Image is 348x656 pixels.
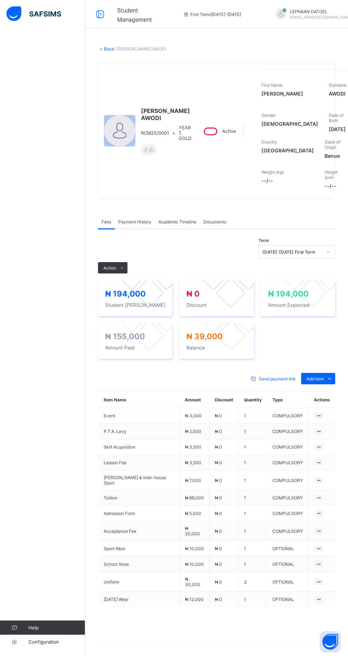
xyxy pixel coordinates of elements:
[267,408,309,424] td: COMPULSORY
[105,289,146,298] span: ₦ 194,000
[267,592,309,607] td: OPTIONAL
[329,113,343,123] span: Date of Birth
[185,576,200,587] span: ₦ 30,000
[268,289,309,298] span: ₦ 194,000
[215,528,222,534] span: ₦ 0
[261,139,277,145] span: Country
[239,392,267,408] th: Quantity
[267,521,309,541] td: COMPULSORY
[104,579,174,585] span: Uniform
[261,91,318,97] span: [PERSON_NAME]
[267,506,309,521] td: COMPULSORY
[104,429,174,434] span: P.T.A. Levy
[185,597,203,602] span: ₦ 12,000
[104,413,174,418] span: Event
[105,302,165,308] span: Student [PERSON_NAME]
[325,183,341,189] span: --/--
[239,408,267,424] td: 1
[158,219,196,224] span: Academic Timeline
[105,332,145,341] span: ₦ 155,000
[239,471,267,490] td: 1
[267,490,309,506] td: COMPULSORY
[114,46,166,51] span: / [PERSON_NAME] AWODI
[329,82,347,88] span: Surname
[28,639,85,645] span: Configuration
[239,455,267,471] td: 1
[239,521,267,541] td: 1
[118,219,151,224] span: Payment History
[185,546,204,551] span: ₦ 10,000
[268,302,328,308] span: Amount Expected
[261,121,318,127] span: [DEMOGRAPHIC_DATA]
[104,475,174,486] span: [PERSON_NAME] & Inter-house Sport
[215,495,222,500] span: ₦ 0
[261,178,314,184] span: --/--
[261,147,314,153] span: [GEOGRAPHIC_DATA]
[179,125,191,141] span: YEAR 7, GOLD
[186,332,223,341] span: ₦ 39,000
[185,478,201,483] span: ₦ 7,000
[104,528,174,534] span: Acceptance Fee
[179,392,210,408] th: Amount
[186,289,200,298] span: ₦ 0
[141,125,191,141] div: •
[325,169,338,180] span: Height (cm)
[186,345,246,351] span: Balance
[239,592,267,607] td: 1
[215,579,222,585] span: ₦ 0
[185,413,202,418] span: ₦ 3,000
[320,631,341,652] button: Open asap
[215,460,222,465] span: ₦ 0
[215,597,222,602] span: ₦ 0
[309,392,335,408] th: Actions
[239,541,267,557] td: 1
[215,413,222,418] span: ₦ 0
[239,557,267,572] td: 1
[222,129,236,134] span: Active
[259,238,269,243] span: Term
[267,439,309,455] td: COMPULSORY
[267,572,309,592] td: OPTIONAL
[6,6,61,21] img: safsims
[267,471,309,490] td: COMPULSORY
[325,139,340,150] span: State of Origin
[141,130,169,136] span: RCM25/0001
[215,429,222,434] span: ₦ 0
[267,392,309,408] th: Type
[102,219,111,224] span: Fees
[104,460,174,465] span: Lesson Fee
[185,526,200,536] span: ₦ 20,000
[183,12,241,17] span: session/term information
[185,495,204,500] span: ₦ 88,000
[215,511,222,516] span: ₦ 0
[185,511,201,516] span: ₦ 5,000
[262,249,322,255] div: [DATE]-[DATE] First Term
[104,597,174,602] span: [DATE] Wear
[185,460,201,465] span: ₦ 3,500
[117,7,152,23] span: Student Management
[259,376,296,381] span: Send payment link
[239,506,267,521] td: 1
[215,444,222,450] span: ₦ 0
[239,490,267,506] td: 1
[239,439,267,455] td: 1
[104,495,174,500] span: Tuition
[104,511,174,516] span: Admission Form
[215,478,222,483] span: ₦ 0
[261,82,283,88] span: First Name
[267,557,309,572] td: OPTIONAL
[325,153,341,159] span: Benue
[141,107,191,121] span: [PERSON_NAME] AWODI
[203,219,226,224] span: Documents
[215,562,222,567] span: ₦ 0
[215,546,222,551] span: ₦ 0
[185,429,201,434] span: ₦ 2,000
[186,302,246,308] span: Discount
[104,444,174,450] span: Skill Acquisition
[261,169,284,175] span: Weight (kg)
[261,113,276,118] span: Gender
[267,424,309,439] td: COMPULSORY
[267,541,309,557] td: OPTIONAL
[98,392,180,408] th: Item Name
[28,625,85,630] span: Help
